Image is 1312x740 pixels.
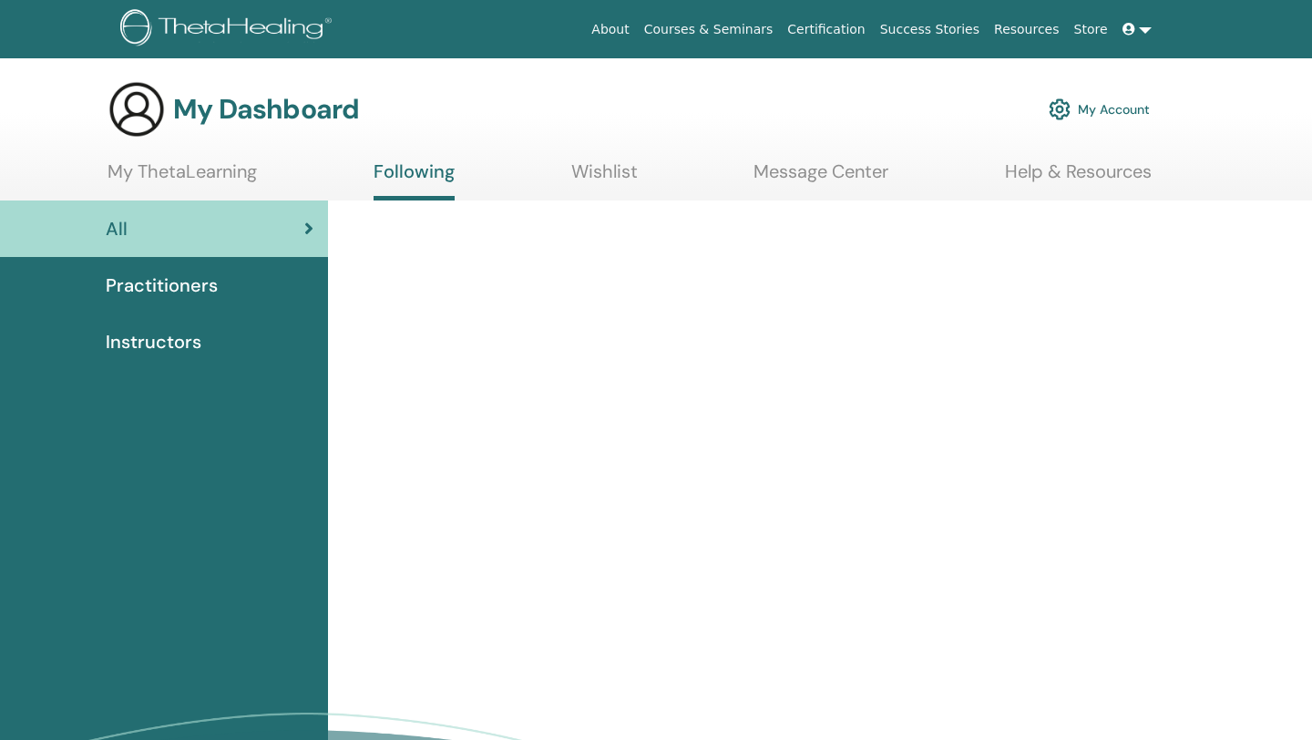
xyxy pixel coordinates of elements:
[571,160,638,196] a: Wishlist
[584,13,636,46] a: About
[1067,13,1115,46] a: Store
[873,13,987,46] a: Success Stories
[637,13,781,46] a: Courses & Seminars
[753,160,888,196] a: Message Center
[106,328,201,355] span: Instructors
[120,9,338,50] img: logo.png
[1005,160,1152,196] a: Help & Resources
[374,160,455,200] a: Following
[173,93,359,126] h3: My Dashboard
[780,13,872,46] a: Certification
[1049,89,1150,129] a: My Account
[108,80,166,139] img: generic-user-icon.jpg
[106,215,128,242] span: All
[106,272,218,299] span: Practitioners
[108,160,257,196] a: My ThetaLearning
[987,13,1067,46] a: Resources
[1049,94,1071,125] img: cog.svg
